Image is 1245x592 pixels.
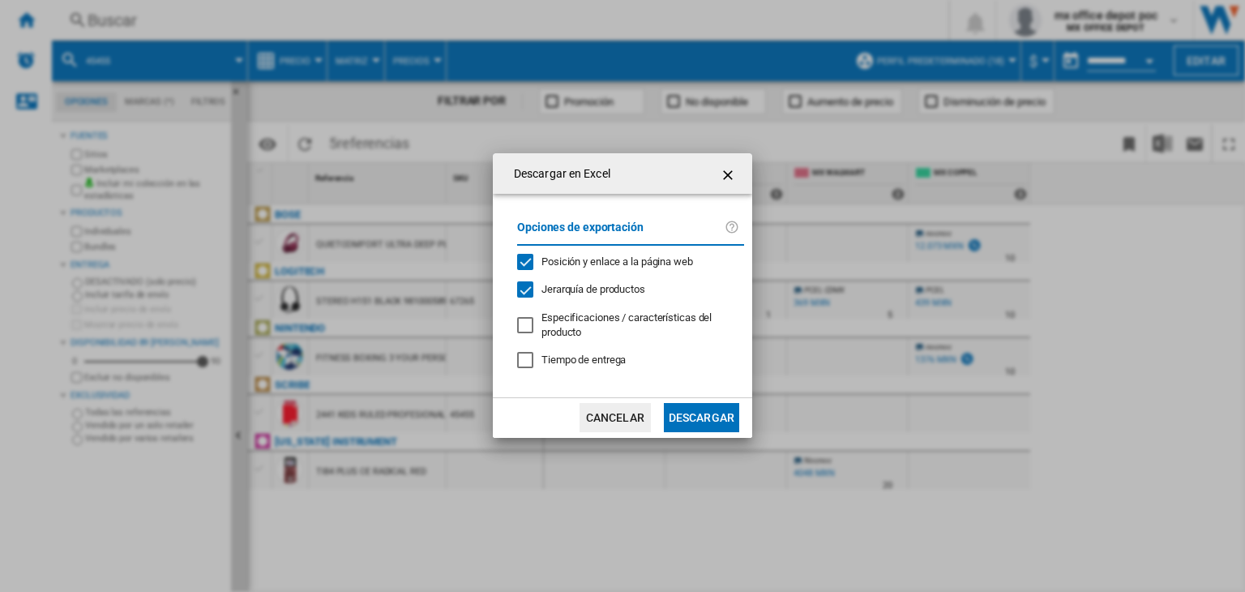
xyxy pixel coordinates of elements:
ng-md-icon: getI18NText('BUTTONS.CLOSE_DIALOG') [720,165,739,185]
button: Descargar [664,403,739,432]
span: Jerarquía de productos [541,283,645,295]
label: Opciones de exportación [517,218,725,248]
button: getI18NText('BUTTONS.CLOSE_DIALOG') [713,157,746,190]
div: Solo se aplica a la Visión Categoría [541,311,731,340]
md-checkbox: Posición y enlace a la página web [517,254,731,269]
button: Cancelar [580,403,651,432]
h4: Descargar en Excel [506,166,610,182]
span: Tiempo de entrega [541,354,626,366]
span: Especificaciones / características del producto [541,311,712,338]
md-checkbox: Jerarquía de productos [517,282,731,298]
span: Posición y enlace a la página web [541,255,693,268]
md-checkbox: Tiempo de entrega [517,353,744,368]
